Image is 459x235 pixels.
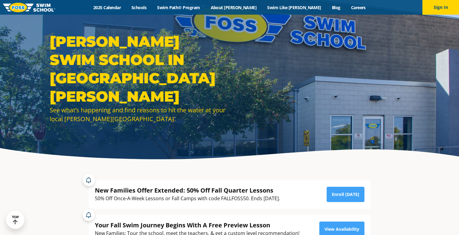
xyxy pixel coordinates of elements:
[262,5,327,10] a: Swim Like [PERSON_NAME]
[95,194,280,203] div: 50% Off Once-A-Week Lessons or Fall Camps with code FALLFOSS50. Ends [DATE].
[95,186,280,194] div: New Families Offer Extended: 50% Off Fall Quarter Lessons
[346,5,371,10] a: Careers
[205,5,262,10] a: About [PERSON_NAME]
[50,32,227,106] h1: [PERSON_NAME] Swim School in [GEOGRAPHIC_DATA][PERSON_NAME]
[50,106,227,123] div: See what’s happening and find reasons to hit the water at your local [PERSON_NAME][GEOGRAPHIC_DATA].
[88,5,126,10] a: 2025 Calendar
[326,5,346,10] a: Blog
[126,5,152,10] a: Schools
[95,221,299,229] div: Your Fall Swim Journey Begins With A Free Preview Lesson
[12,215,19,225] div: TOP
[3,3,55,12] img: FOSS Swim School Logo
[152,5,205,10] a: Swim Path® Program
[327,187,364,202] a: Enroll [DATE]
